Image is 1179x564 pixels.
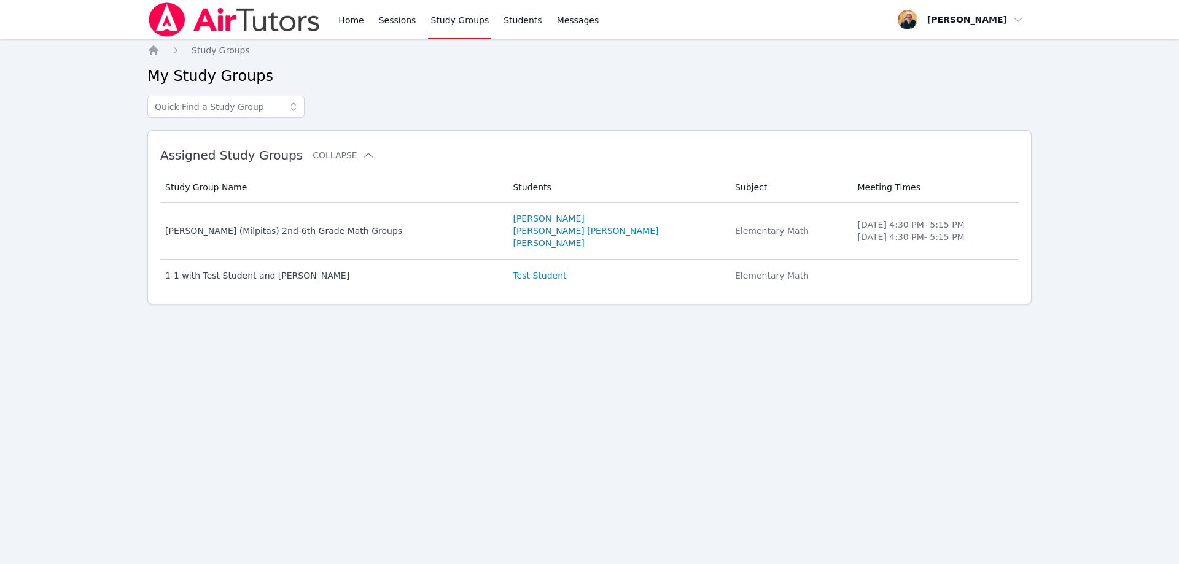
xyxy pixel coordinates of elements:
div: Elementary Math [735,269,843,282]
button: Collapse [313,149,374,161]
a: Test Student [513,269,566,282]
th: Study Group Name [160,172,505,203]
input: Quick Find a Study Group [147,96,305,118]
a: Study Groups [192,44,250,56]
nav: Breadcrumb [147,44,1032,56]
span: Assigned Study Groups [160,148,303,163]
th: Subject [728,172,850,203]
a: [PERSON_NAME] [513,212,584,225]
a: [PERSON_NAME] [513,237,584,249]
span: Messages [557,14,599,26]
a: [PERSON_NAME] [PERSON_NAME] [513,225,658,237]
th: Students [505,172,728,203]
div: [PERSON_NAME] (Milpitas) 2nd-6th Grade Math Groups [165,225,498,237]
div: 1-1 with Test Student and [PERSON_NAME] [165,269,498,282]
span: Study Groups [192,45,250,55]
li: [DATE] 4:30 PM - 5:15 PM [858,231,1012,243]
div: Elementary Math [735,225,843,237]
li: [DATE] 4:30 PM - 5:15 PM [858,218,1012,231]
th: Meeting Times [850,172,1019,203]
tr: [PERSON_NAME] (Milpitas) 2nd-6th Grade Math Groups[PERSON_NAME][PERSON_NAME] [PERSON_NAME][PERSON... [160,203,1019,260]
h2: My Study Groups [147,66,1032,86]
tr: 1-1 with Test Student and [PERSON_NAME]Test StudentElementary Math [160,260,1019,292]
img: Air Tutors [147,2,321,37]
